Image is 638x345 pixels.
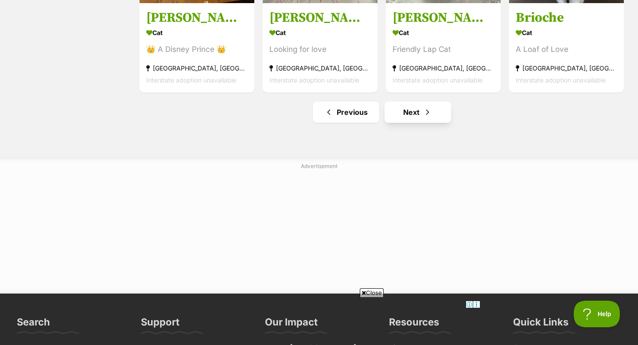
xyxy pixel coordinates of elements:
[313,102,379,123] a: Previous page
[386,3,501,93] a: [PERSON_NAME] 🤍 Cat Friendly Lap Cat [GEOGRAPHIC_DATA], [GEOGRAPHIC_DATA] Interstate adoption una...
[393,76,482,84] span: Interstate adoption unavailable
[516,62,617,74] div: [GEOGRAPHIC_DATA], [GEOGRAPHIC_DATA]
[17,316,50,333] h3: Search
[516,76,606,84] span: Interstate adoption unavailable
[393,26,494,39] div: Cat
[516,9,617,26] h3: Brioche
[574,301,620,327] iframe: Help Scout Beacon - Open
[393,43,494,55] div: Friendly Lap Cat
[269,76,359,84] span: Interstate adoption unavailable
[513,316,568,333] h3: Quick Links
[516,43,617,55] div: A Loaf of Love
[263,3,377,93] a: [PERSON_NAME] Cat Looking for love [GEOGRAPHIC_DATA], [GEOGRAPHIC_DATA] Interstate adoption unava...
[516,26,617,39] div: Cat
[158,301,480,341] iframe: Advertisement
[146,62,248,74] div: [GEOGRAPHIC_DATA], [GEOGRAPHIC_DATA]
[269,62,371,74] div: [GEOGRAPHIC_DATA], [GEOGRAPHIC_DATA]
[146,43,248,55] div: 👑 A Disney Prince 👑
[269,43,371,55] div: Looking for love
[141,316,179,333] h3: Support
[146,76,236,84] span: Interstate adoption unavailable
[385,102,451,123] a: Next page
[146,26,248,39] div: Cat
[104,174,534,285] iframe: Advertisement
[360,288,384,297] span: Close
[509,3,624,93] a: Brioche Cat A Loaf of Love [GEOGRAPHIC_DATA], [GEOGRAPHIC_DATA] Interstate adoption unavailable f...
[269,9,371,26] h3: [PERSON_NAME]
[269,26,371,39] div: Cat
[393,62,494,74] div: [GEOGRAPHIC_DATA], [GEOGRAPHIC_DATA]
[139,102,625,123] nav: Pagination
[393,9,494,26] h3: [PERSON_NAME] 🤍
[140,3,254,93] a: [PERSON_NAME] Cat 👑 A Disney Prince 👑 [GEOGRAPHIC_DATA], [GEOGRAPHIC_DATA] Interstate adoption un...
[146,9,248,26] h3: [PERSON_NAME]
